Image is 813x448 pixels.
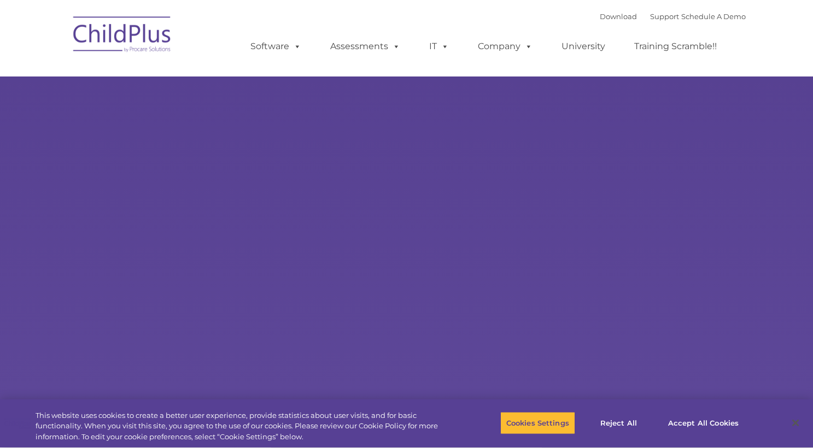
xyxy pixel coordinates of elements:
button: Close [783,411,808,435]
a: Download [600,12,637,21]
font: | [600,12,746,21]
img: ChildPlus by Procare Solutions [68,9,177,63]
a: University [551,36,616,57]
button: Cookies Settings [500,411,575,434]
div: This website uses cookies to create a better user experience, provide statistics about user visit... [36,410,447,443]
a: Training Scramble!! [623,36,728,57]
button: Reject All [584,411,653,434]
a: Schedule A Demo [681,12,746,21]
a: Support [650,12,679,21]
a: Assessments [319,36,411,57]
a: Software [239,36,312,57]
a: Company [467,36,543,57]
button: Accept All Cookies [662,411,745,434]
a: IT [418,36,460,57]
